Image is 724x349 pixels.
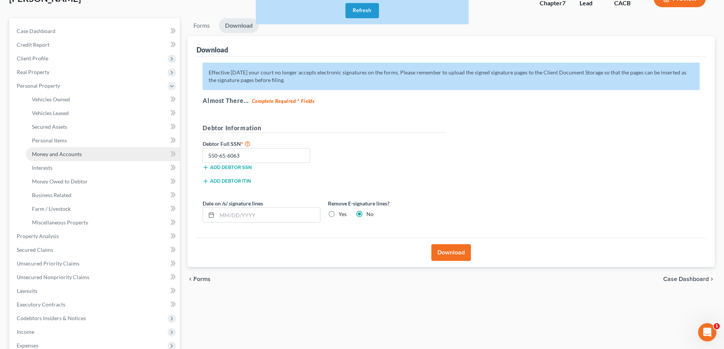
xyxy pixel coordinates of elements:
i: chevron_right [709,276,715,282]
span: Vehicles Leased [32,110,69,116]
input: XXX-XX-XXXX [203,148,310,163]
label: Yes [339,210,347,218]
a: Download [219,18,259,33]
span: Forms [193,276,211,282]
span: Business Related [32,192,71,198]
span: Lawsuits [17,287,37,294]
a: Secured Assets [26,120,180,134]
button: Add debtor ITIN [203,178,251,184]
a: Business Related [26,188,180,202]
span: Unsecured Priority Claims [17,260,79,267]
span: Personal Items [32,137,67,144]
span: Case Dashboard [17,28,55,34]
span: Money Owed to Debtor [32,178,88,185]
span: Personal Property [17,82,60,89]
button: Add debtor SSN [203,164,252,171]
span: Secured Claims [17,246,53,253]
button: chevron_left Forms [187,276,221,282]
span: Farm / Livestock [32,205,71,212]
span: Money and Accounts [32,151,82,157]
i: chevron_left [187,276,193,282]
div: Download [196,45,228,54]
span: Secured Assets [32,123,67,130]
span: Credit Report [17,41,49,48]
span: Vehicles Owned [32,96,70,103]
a: Vehicles Leased [26,106,180,120]
a: Property Analysis [11,229,180,243]
a: Unsecured Nonpriority Claims [11,270,180,284]
h5: Debtor Information [203,123,446,133]
a: Case Dashboard chevron_right [663,276,715,282]
button: Refresh [345,3,379,18]
label: Debtor Full SSN [199,139,324,148]
a: Case Dashboard [11,24,180,38]
span: Codebtors Insiders & Notices [17,315,86,321]
a: Executory Contracts [11,298,180,311]
a: Farm / Livestock [26,202,180,216]
label: No [366,210,374,218]
a: Forms [187,18,216,33]
span: Unsecured Nonpriority Claims [17,274,89,280]
a: Vehicles Owned [26,93,180,106]
span: Miscellaneous Property [32,219,88,226]
a: Miscellaneous Property [26,216,180,229]
span: Executory Contracts [17,301,65,308]
a: Money and Accounts [26,147,180,161]
a: Credit Report [11,38,180,52]
a: Personal Items [26,134,180,147]
span: Client Profile [17,55,48,62]
strong: Complete Required * Fields [252,98,315,104]
span: Interests [32,164,52,171]
button: Download [431,244,471,261]
a: Unsecured Priority Claims [11,257,180,270]
input: MM/DD/YYYY [217,208,320,222]
label: Date on /s/ signature lines [203,199,263,207]
p: Effective [DATE] your court no longer accepts electronic signatures on the forms. Please remember... [203,63,700,90]
a: Money Owed to Debtor [26,175,180,188]
span: Expenses [17,342,38,349]
span: 1 [714,323,720,329]
span: Property Analysis [17,233,59,239]
span: Income [17,328,34,335]
a: Lawsuits [11,284,180,298]
h5: Almost There... [203,96,700,105]
span: Real Property [17,69,49,75]
a: Secured Claims [11,243,180,257]
a: Interests [26,161,180,175]
span: Case Dashboard [663,276,709,282]
label: Remove E-signature lines? [328,199,446,207]
iframe: Intercom live chat [698,323,716,341]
